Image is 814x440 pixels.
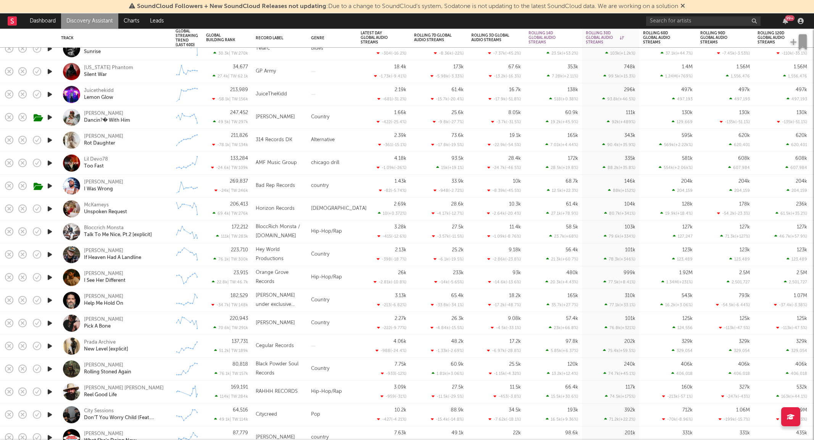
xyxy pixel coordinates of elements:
div: Rolling 7D Global Audio Streams [414,33,452,42]
a: [PERSON_NAME] [84,316,123,323]
a: New Level [explicit] [84,346,128,353]
div: -14.6k ( -13.6 % ) [488,279,521,284]
div: 204k [738,179,750,184]
div: Prada Archive [84,339,116,346]
div: 138k [567,87,578,92]
a: If Heaven Had A Landline [84,255,141,262]
div: 127k [682,225,693,230]
div: 123,489 [787,257,807,262]
div: -24.7k ( -46.5 % ) [487,165,521,170]
div: 49.5k | TW: 297k [206,119,248,124]
div: 999k [624,270,635,275]
div: Country [307,106,357,129]
a: [PERSON_NAME] [84,133,123,140]
div: 12.5k ( +22.3 % ) [547,188,578,193]
div: 595k [682,133,693,138]
div: -6.1k ( -19.5 % ) [434,257,464,262]
div: 127k [797,225,807,230]
div: -8.39k ( -45.5 % ) [487,188,521,193]
div: 16.7k [509,87,521,92]
div: 204k [681,179,693,184]
div: 61.4k [451,87,464,92]
a: Talk To Me Nice, Pt.2 [explicit] [84,232,152,239]
div: Bad Rep Records [256,181,295,191]
span: : Due to a change to SoundCloud's system, Sodatone is not updating to the latest SoundCloud data.... [137,3,678,10]
div: [PERSON_NAME] [84,111,123,117]
div: -361 ( -15.1 % ) [378,142,406,147]
div: Horizon Records [256,204,295,214]
div: McKameys [84,202,109,209]
div: 103k ( +1.2k % ) [605,51,635,56]
div: 1.56M [737,64,750,69]
div: [PERSON_NAME] [84,271,123,278]
div: Rolling 120D Global Audio Streams [758,31,796,45]
div: -415 ( -12.6 % ) [377,234,406,239]
div: Latest Day Global Audio Streams [361,31,395,45]
div: Rolling 90D Global Audio Streams [700,31,738,45]
div: 28.5k ( +19.8 % ) [546,165,578,170]
div: BloccRich Monsta / [DOMAIN_NAME] [256,223,303,241]
div: 127k [740,225,750,230]
div: Rolling Stoned Again [84,369,131,376]
div: 211,826 [231,133,248,138]
div: 27.5k [452,225,464,230]
div: 206,413 [230,202,248,207]
div: [DEMOGRAPHIC_DATA] [307,198,357,220]
div: 93.5k [451,156,464,161]
div: 247,452 [230,110,248,115]
div: 93k [513,270,521,275]
div: Dancin?� With Him [84,117,130,124]
div: JuiceTheKidd [256,90,287,99]
a: Don'T You Worry Child (Feat. [GEOGRAPHIC_DATA]) [84,415,166,422]
div: I Was Wrong [84,186,113,193]
div: 58.5k [566,225,578,230]
div: 37.1k ( +44.7 % ) [661,51,693,56]
div: 10 ( +0.372 % ) [378,211,406,216]
div: 19.2k ( +45.9 % ) [546,119,578,124]
a: [PERSON_NAME] [84,179,123,186]
div: Lemon Glow [84,95,113,101]
div: -4.17k ( -12.7 % ) [432,211,464,216]
div: 56.4k [566,247,578,252]
div: 23,915 [234,270,248,275]
div: 343k [624,133,635,138]
div: 233k [453,270,464,275]
div: 99.5k ( +15.3 % ) [603,74,635,79]
div: 497k [681,87,693,92]
div: -9.8k ( -27.7 % ) [433,119,464,124]
div: 68.7k [566,179,578,184]
div: 172,212 [232,225,248,230]
div: 480k [566,270,578,275]
div: Rot Daughter [84,140,115,147]
div: Rolling 60D Global Audio Streams [643,31,681,45]
a: Charts [118,13,145,29]
div: -8.36k ( -22 % ) [434,51,464,56]
div: 123k [682,247,693,252]
div: 130k [682,110,693,115]
div: I See Her Different [84,278,126,284]
div: 101k [625,247,635,252]
div: -82 ( -5.74 % ) [379,188,406,193]
div: 3.28k [394,225,406,230]
div: Juicethekidd [84,88,114,95]
div: 497,193 [729,96,750,101]
div: 554k ( +2.06k % ) [659,165,693,170]
div: 178k [739,202,750,207]
div: Genre [311,36,349,40]
div: 1.4M [682,64,693,69]
div: Hip-Hop/Rap [307,266,357,289]
div: 223,710 [231,247,248,252]
a: [PERSON_NAME] [84,362,123,369]
div: 1.24M ( +769 % ) [660,74,693,79]
div: 314 Records DK [256,136,292,145]
div: Bloccrich Monsta [84,225,124,232]
div: 204,159 [729,188,750,193]
div: -7.37k ( -45.2 % ) [488,51,521,56]
div: 608k [795,156,807,161]
div: 7.28k ( +2.11 % ) [547,74,578,79]
div: Track [61,36,164,40]
div: 21.3k ( +60.7 % ) [546,257,578,262]
div: -14k ( -5.65 % ) [434,279,464,284]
